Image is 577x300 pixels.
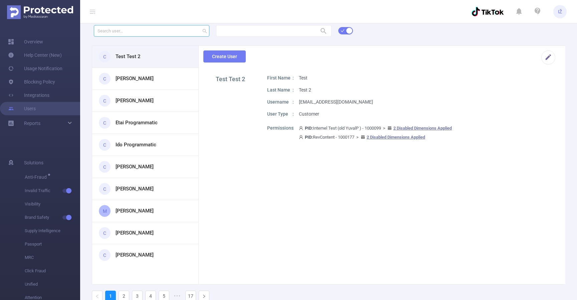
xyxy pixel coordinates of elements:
[203,50,246,62] button: Create User
[267,87,294,94] p: Last Name
[103,50,106,63] span: C
[116,251,154,259] h3: [PERSON_NAME]
[341,29,345,33] i: icon: check
[103,94,106,108] span: C
[116,119,158,127] h3: Etai Programmatic
[202,29,207,33] i: icon: search
[103,116,106,130] span: C
[24,121,40,126] span: Reports
[8,75,55,89] a: Blocking Policy
[393,126,452,131] u: 2 Disabled Dimensions Applied
[116,229,154,237] h3: [PERSON_NAME]
[25,175,49,179] span: Anti-Fraud
[103,160,106,174] span: C
[116,207,154,215] h3: [PERSON_NAME]
[8,62,62,75] a: Usage Notification
[25,251,80,264] span: MRC
[103,182,106,196] span: C
[7,5,73,19] img: Protected Media
[216,74,245,84] h1: Test Test 2
[116,75,154,83] h3: [PERSON_NAME]
[267,74,294,82] p: First Name
[299,126,452,131] span: Internel Test (old YuvalP ) - 1000099
[25,238,80,251] span: Passport
[267,99,294,106] p: Username
[103,138,106,152] span: C
[116,185,154,193] h3: [PERSON_NAME]
[202,294,206,298] i: icon: right
[116,141,156,149] h3: Ido Programmatic
[25,211,80,224] span: Brand Safety
[305,135,313,140] b: PID:
[305,126,313,131] b: PID:
[25,264,80,278] span: Click Fraud
[103,72,106,86] span: C
[94,25,209,37] input: Search user...
[381,126,387,131] span: >
[24,156,43,169] span: Solutions
[299,99,373,106] p: [EMAIL_ADDRESS][DOMAIN_NAME]
[8,89,49,102] a: Integrations
[24,117,40,130] a: Reports
[8,102,36,115] a: Users
[299,135,305,139] i: icon: user
[25,278,80,291] span: Unified
[95,294,99,298] i: icon: left
[367,135,425,140] u: 2 Disabled Dimensions Applied
[116,163,154,171] h3: [PERSON_NAME]
[103,204,107,218] span: M
[103,249,106,262] span: C
[299,135,425,140] span: RevContent - 1000177
[25,224,80,238] span: Supply Intelligence
[354,135,361,140] span: >
[116,97,154,105] h3: [PERSON_NAME]
[299,111,319,118] p: Customer
[267,111,294,118] p: User Type
[299,74,308,82] p: Test
[103,227,106,240] span: C
[25,184,80,197] span: Invalid Traffic
[25,197,80,211] span: Visibility
[558,5,562,18] span: IŽ
[299,87,311,94] p: Test 2
[267,125,294,132] p: Permissions
[8,48,62,62] a: Help Center (New)
[8,35,43,48] a: Overview
[116,53,141,60] h3: Test Test 2
[299,126,305,130] i: icon: user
